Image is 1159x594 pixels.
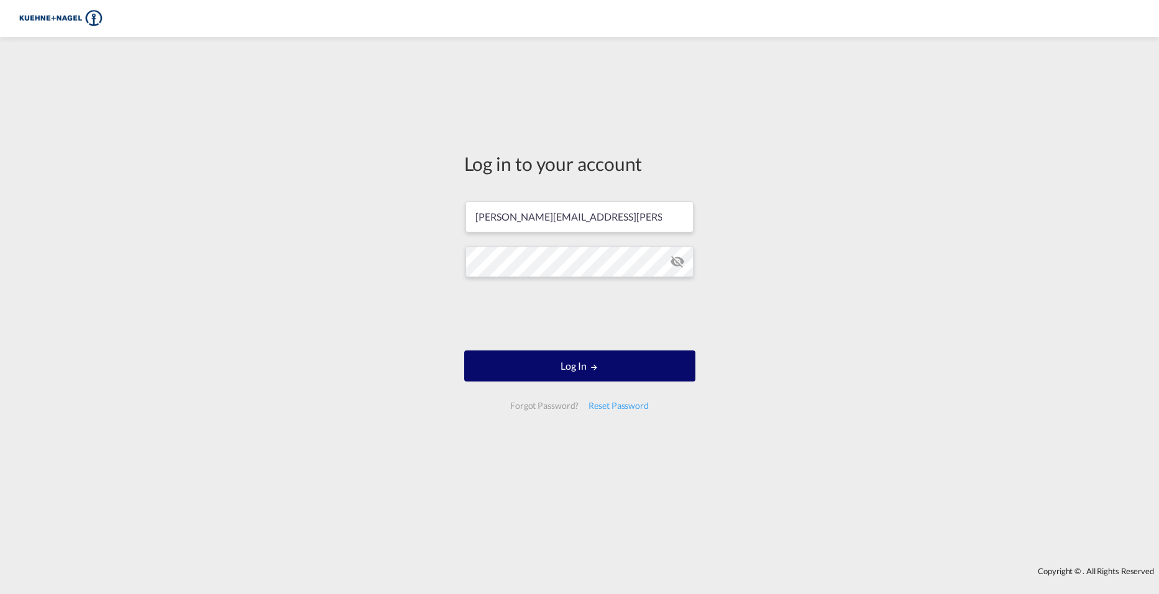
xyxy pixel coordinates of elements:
[584,395,654,417] div: Reset Password
[485,290,674,338] iframe: reCAPTCHA
[505,395,584,417] div: Forgot Password?
[465,201,694,232] input: Enter email/phone number
[19,5,103,33] img: 36441310f41511efafde313da40ec4a4.png
[670,254,685,269] md-icon: icon-eye-off
[464,350,695,382] button: LOGIN
[464,150,695,176] div: Log in to your account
